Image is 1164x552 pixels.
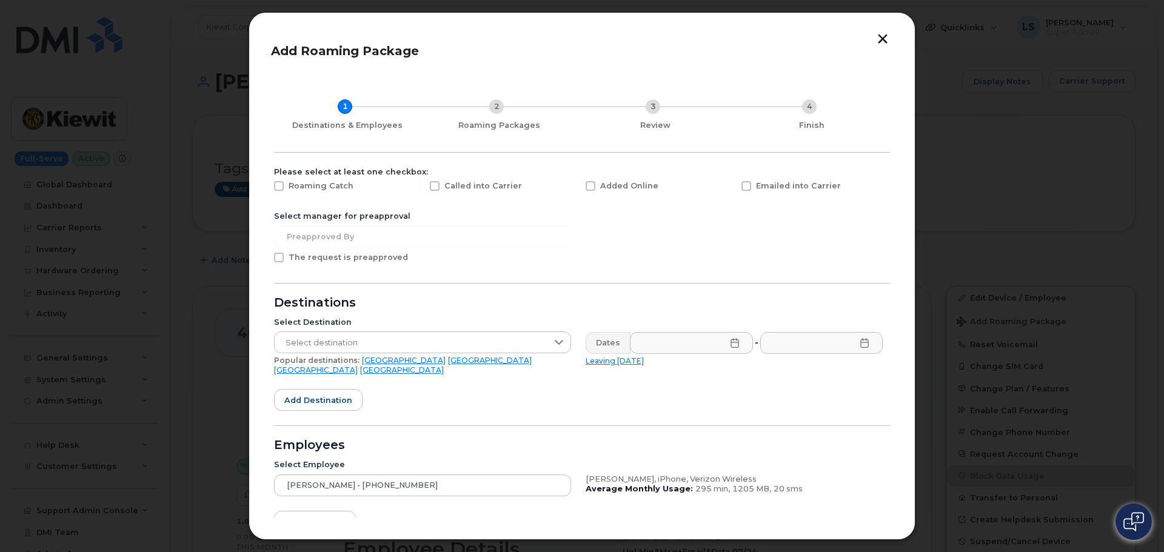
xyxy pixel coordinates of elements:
div: Select manager for preapproval [274,211,890,221]
div: [PERSON_NAME], iPhone, Verizon Wireless [586,474,883,484]
b: Average Monthly Usage: [586,484,693,493]
a: Leaving [DATE] [586,356,644,365]
input: Called into Carrier [415,181,421,187]
a: [GEOGRAPHIC_DATA] [360,365,444,374]
span: Add Roaming Package [271,44,419,58]
a: [GEOGRAPHIC_DATA] [274,365,358,374]
div: Finish [738,121,885,130]
div: Destinations [274,298,890,308]
input: Please fill out this field [760,332,883,354]
button: Add destination [274,389,363,411]
div: 4 [802,99,817,114]
img: Open chat [1123,512,1144,531]
span: The request is preapproved [289,253,408,262]
div: Please select at least one checkbox: [274,167,890,177]
input: Please fill out this field [630,332,753,354]
span: Called into Carrier [444,181,522,190]
div: Roaming Packages [426,121,572,130]
span: Add destination [284,394,352,406]
div: 3 [646,99,660,114]
input: Preapproved by [274,226,577,248]
div: - [752,332,761,354]
span: 1205 MB, [732,484,771,493]
input: Search device [274,474,571,496]
div: Select Destination [274,318,571,327]
a: [GEOGRAPHIC_DATA] [362,356,446,365]
input: Added Online [571,181,577,187]
span: Select destination [275,332,547,354]
a: [GEOGRAPHIC_DATA] [448,356,532,365]
span: Add employee [284,516,346,527]
input: Emailed into Carrier [727,181,733,187]
button: Add employee [274,511,356,533]
span: Added Online [600,181,658,190]
span: 20 sms [774,484,803,493]
span: Popular destinations: [274,356,360,365]
span: Emailed into Carrier [756,181,841,190]
div: Employees [274,441,890,450]
div: 2 [489,99,504,114]
div: Review [582,121,729,130]
span: 295 min, [695,484,730,493]
div: Select Employee [274,460,571,470]
span: Roaming Catch [289,181,353,190]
